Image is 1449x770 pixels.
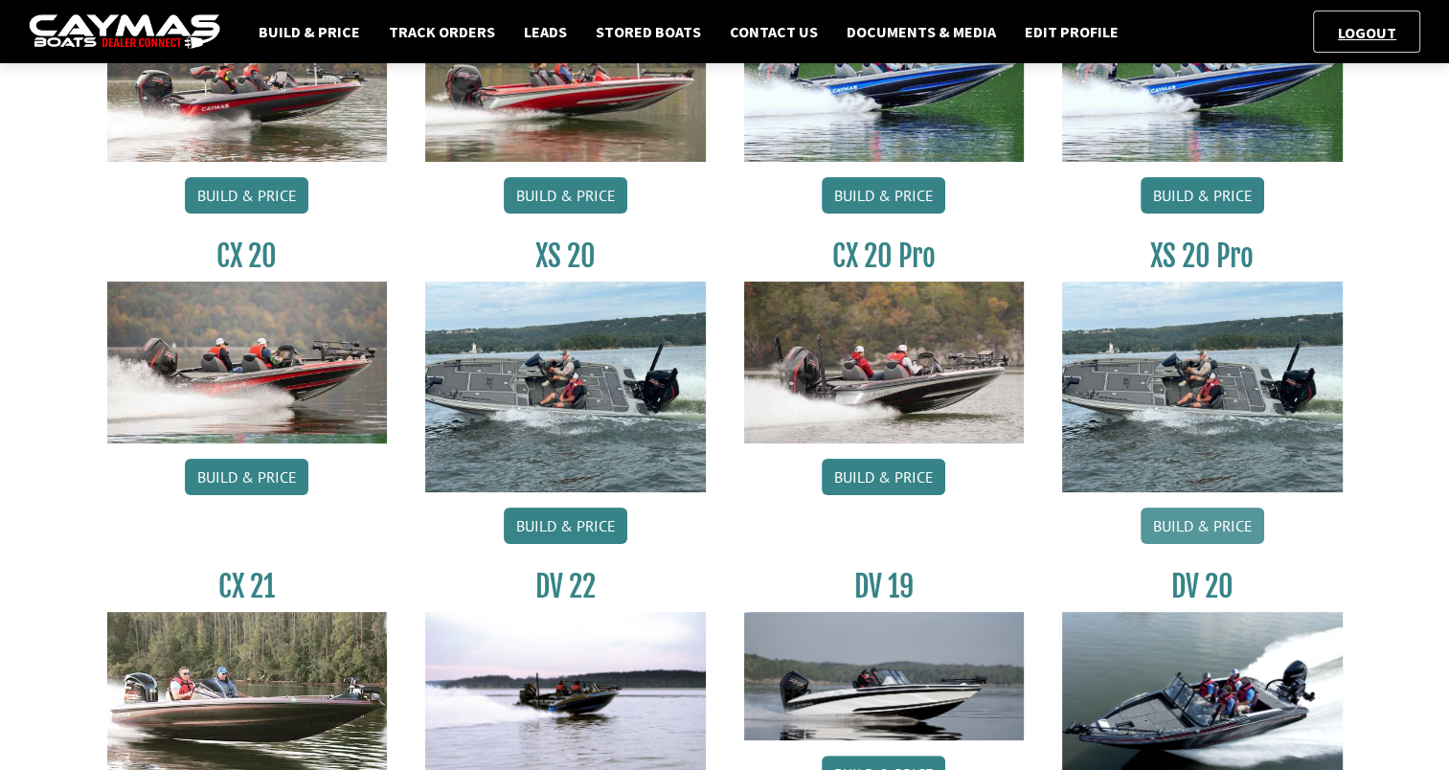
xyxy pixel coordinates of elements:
[744,238,1025,274] h3: CX 20 Pro
[822,177,945,214] a: Build & Price
[744,282,1025,442] img: CX-20Pro_thumbnail.jpg
[185,459,308,495] a: Build & Price
[107,569,388,604] h3: CX 21
[1062,569,1343,604] h3: DV 20
[504,508,627,544] a: Build & Price
[586,19,711,44] a: Stored Boats
[1062,282,1343,491] img: XS_20_resized.jpg
[107,238,388,274] h3: CX 20
[425,282,706,491] img: XS_20_resized.jpg
[514,19,577,44] a: Leads
[185,177,308,214] a: Build & Price
[1328,23,1406,42] a: Logout
[837,19,1006,44] a: Documents & Media
[720,19,827,44] a: Contact Us
[29,14,220,50] img: caymas-dealer-connect-2ed40d3bc7270c1d8d7ffb4b79bf05adc795679939227970def78ec6f6c03838.gif
[425,238,706,274] h3: XS 20
[425,569,706,604] h3: DV 22
[504,177,627,214] a: Build & Price
[1015,19,1128,44] a: Edit Profile
[744,1,1025,162] img: CX19_thumbnail.jpg
[379,19,505,44] a: Track Orders
[425,1,706,162] img: CX-18SS_thumbnail.jpg
[1062,238,1343,274] h3: XS 20 Pro
[822,459,945,495] a: Build & Price
[107,1,388,162] img: CX-18S_thumbnail.jpg
[744,569,1025,604] h3: DV 19
[744,612,1025,740] img: dv-19-ban_from_website_for_caymas_connect.png
[1141,508,1264,544] a: Build & Price
[249,19,370,44] a: Build & Price
[107,282,388,442] img: CX-20_thumbnail.jpg
[1062,1,1343,162] img: CX19_thumbnail.jpg
[1141,177,1264,214] a: Build & Price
